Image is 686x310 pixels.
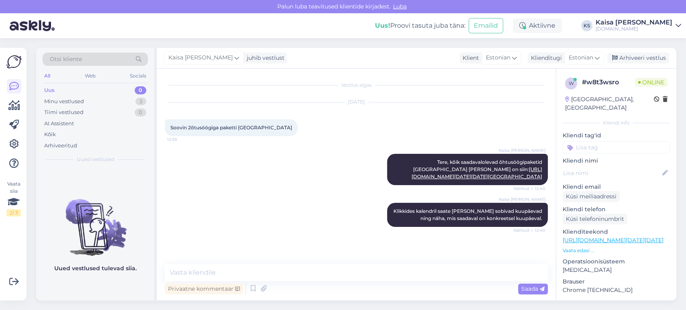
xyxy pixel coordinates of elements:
img: Askly Logo [6,54,22,69]
div: 0 [135,108,146,116]
a: [URL][DOMAIN_NAME][DATE][DATE] [563,237,663,244]
div: 2 / 3 [6,209,21,216]
div: # w8t3wsro [582,77,635,87]
span: Estonian [486,53,510,62]
div: Minu vestlused [44,98,84,106]
p: Uued vestlused tulevad siia. [54,264,137,273]
span: Kaisa [PERSON_NAME] [499,196,545,202]
span: Nähtud ✓ 12:40 [514,227,545,233]
input: Lisa nimi [563,169,661,177]
div: All [43,71,52,81]
img: No chats [36,185,154,257]
span: Nähtud ✓ 12:40 [514,186,545,192]
div: Vestlus algas [165,82,548,89]
div: AI Assistent [44,120,74,128]
span: Estonian [569,53,593,62]
div: Kaisa [PERSON_NAME] [596,19,672,26]
div: Küsi meiliaadressi [563,191,620,202]
span: Luba [391,3,409,10]
button: Emailid [469,18,503,33]
div: [DOMAIN_NAME] [596,26,672,32]
div: Klient [459,54,479,62]
p: Vaata edasi ... [563,247,670,254]
div: KS [581,20,592,31]
div: 0 [135,86,146,94]
span: Saada [521,285,545,292]
div: juhib vestlust [244,54,285,62]
div: Uus [44,86,55,94]
div: Küsi telefoninumbrit [563,214,627,224]
p: Klienditeekond [563,228,670,236]
div: [GEOGRAPHIC_DATA], [GEOGRAPHIC_DATA] [565,95,654,112]
div: Proovi tasuta juba täna: [375,21,465,31]
span: Kaisa [PERSON_NAME] [499,147,545,153]
input: Lisa tag [563,141,670,153]
span: 12:39 [167,137,197,143]
p: Kliendi email [563,183,670,191]
div: Kliendi info [563,119,670,126]
p: Kliendi telefon [563,205,670,214]
span: Tere, kõik saadavalolevad õhtusöögipaketid [GEOGRAPHIC_DATA] [PERSON_NAME] on siin: [412,159,543,179]
span: Soovin 2õtusöögiga paketti [GEOGRAPHIC_DATA] [170,124,292,131]
span: w [569,80,574,86]
b: Uus! [375,22,390,29]
div: Klienditugi [528,54,562,62]
div: Arhiveeri vestlus [607,53,669,63]
div: Arhiveeritud [44,142,77,150]
p: Kliendi nimi [563,157,670,165]
span: Online [635,78,668,87]
p: Chrome [TECHNICAL_ID] [563,286,670,294]
div: Tiimi vestlused [44,108,84,116]
a: Kaisa [PERSON_NAME][DOMAIN_NAME] [596,19,681,32]
div: Web [83,71,97,81]
span: Otsi kliente [50,55,82,63]
span: Uued vestlused [77,156,114,163]
div: Privaatne kommentaar [165,283,243,294]
span: Klikkides kalendril saate [PERSON_NAME] sobivad kuupäevad ning näha, mis saadaval on konkreetsel ... [393,208,543,221]
p: Brauser [563,277,670,286]
p: [MEDICAL_DATA] [563,266,670,274]
div: Socials [128,71,148,81]
div: 3 [135,98,146,106]
p: Operatsioonisüsteem [563,257,670,266]
div: Aktiivne [513,18,562,33]
div: Kõik [44,131,56,139]
p: Kliendi tag'id [563,131,670,140]
div: [DATE] [165,98,548,106]
div: Vaata siia [6,180,21,216]
span: Kaisa [PERSON_NAME] [168,53,233,62]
